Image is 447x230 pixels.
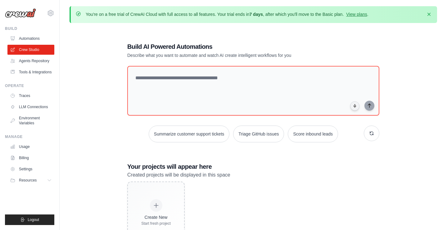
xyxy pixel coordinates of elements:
button: Summarize customer support tickets [149,126,229,142]
a: Settings [7,164,54,174]
a: View plans [346,12,367,17]
h3: Your projects will appear here [127,162,379,171]
a: LLM Connections [7,102,54,112]
h1: Build AI Powered Automations [127,42,336,51]
a: Environment Variables [7,113,54,128]
a: Tools & Integrations [7,67,54,77]
strong: 7 days [249,12,263,17]
div: Build [5,26,54,31]
a: Traces [7,91,54,101]
span: Resources [19,178,37,183]
span: Logout [28,217,39,222]
div: Manage [5,134,54,139]
button: Get new suggestions [364,126,379,141]
p: Describe what you want to automate and watch AI create intelligent workflows for you [127,52,336,58]
div: Operate [5,83,54,88]
img: Logo [5,8,36,18]
div: Start fresh project [141,221,171,226]
button: Click to speak your automation idea [350,101,359,111]
a: Automations [7,34,54,44]
button: Triage GitHub issues [233,126,284,142]
p: Created projects will be displayed in this space [127,171,379,179]
button: Score inbound leads [288,126,338,142]
p: You're on a free trial of CrewAI Cloud with full access to all features. Your trial ends in , aft... [86,11,368,17]
a: Usage [7,142,54,152]
a: Billing [7,153,54,163]
a: Crew Studio [7,45,54,55]
a: Agents Repository [7,56,54,66]
button: Logout [5,214,54,225]
div: Create New [141,214,171,220]
button: Resources [7,175,54,185]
